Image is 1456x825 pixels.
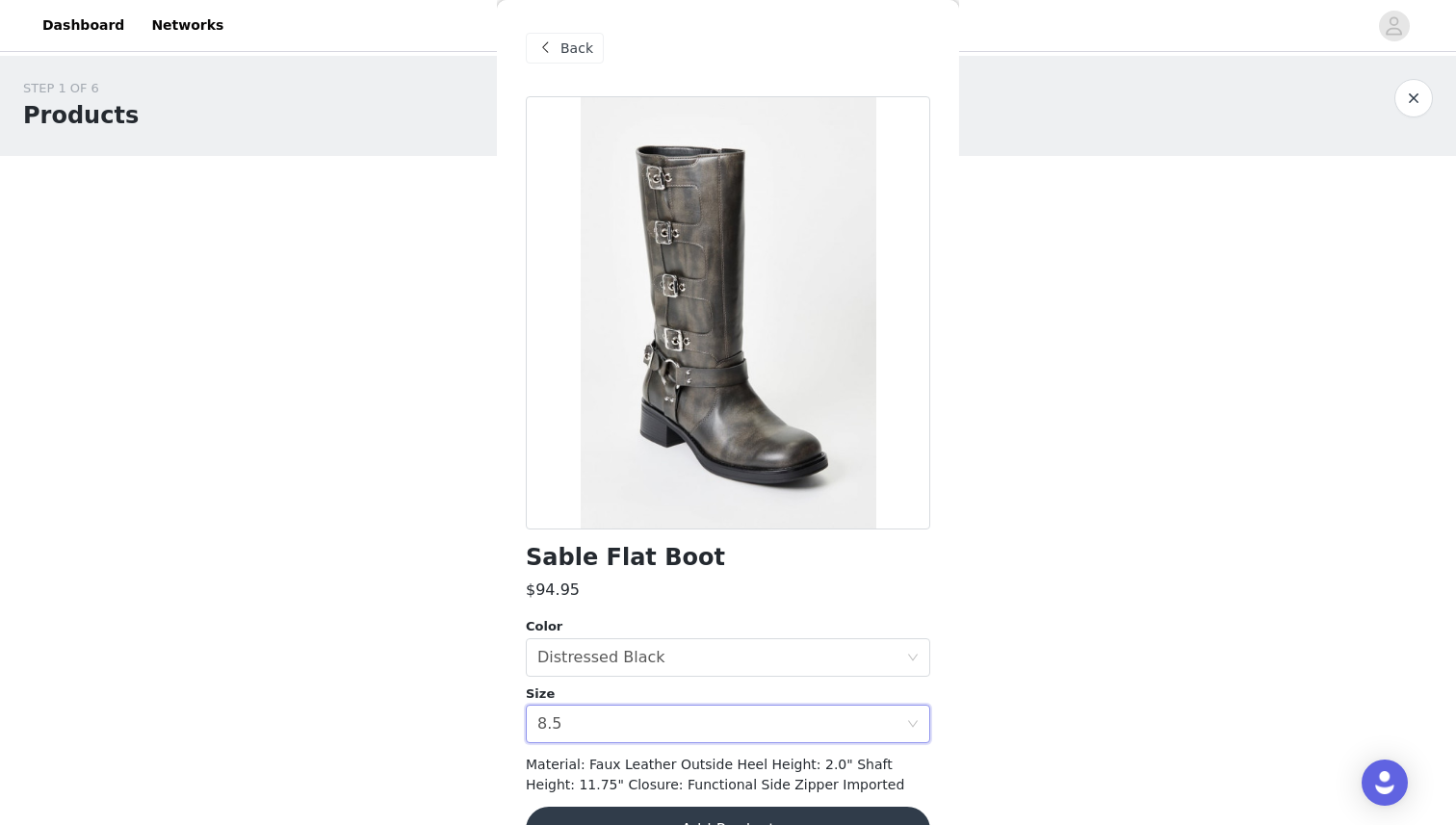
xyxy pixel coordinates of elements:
[537,706,561,742] div: 8.5
[140,4,235,47] a: Networks
[23,98,139,133] h1: Products
[1362,760,1408,806] div: Open Intercom Messenger
[526,545,725,571] h1: Sable Flat Boot
[526,757,904,792] span: Material: Faux Leather Outside Heel Height: 2.0" Shaft Height: 11.75" Closure: Functional Side Zi...
[560,39,593,59] span: Back
[526,579,580,602] h3: $94.95
[1385,11,1403,41] div: avatar
[526,617,930,636] div: Color
[537,639,665,676] div: Distressed Black
[23,79,139,98] div: STEP 1 OF 6
[526,684,930,704] div: Size
[31,4,136,47] a: Dashboard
